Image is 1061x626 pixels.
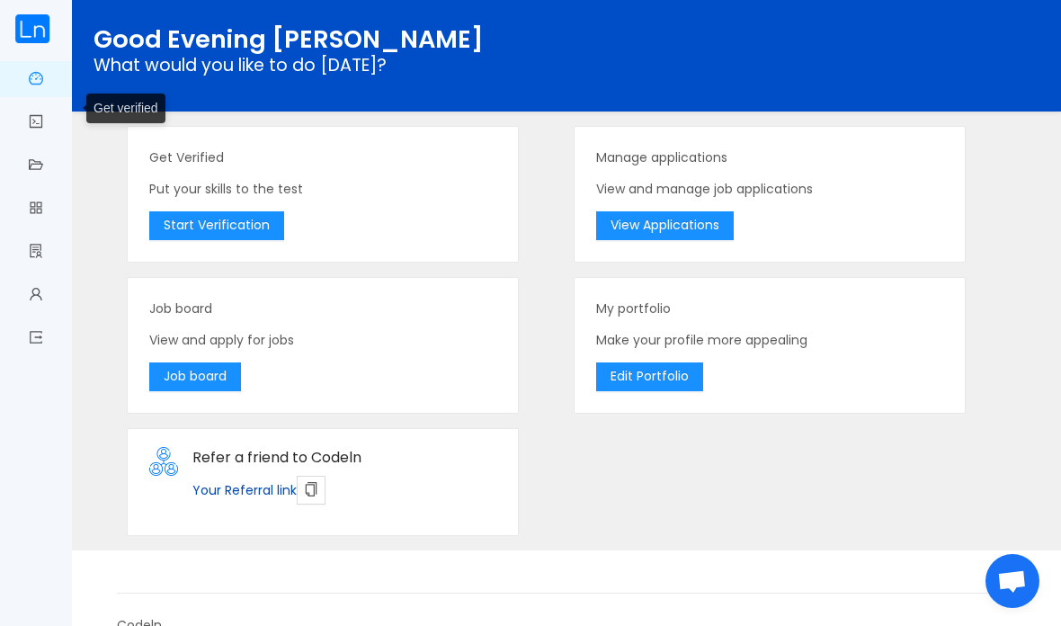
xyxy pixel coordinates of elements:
a: icon: code [29,104,43,142]
p: What would you like to do [DATE]? [94,58,1039,73]
p: Job board [149,300,496,318]
p: Put your skills to the test [149,180,496,199]
p: My portfolio [596,300,943,318]
span: Good Evening [PERSON_NAME] [94,22,484,57]
img: cropped.59e8b842.png [14,14,50,43]
p: Your Referral link [192,476,496,505]
button: View Applications [596,211,734,240]
p: Get Verified [149,148,496,167]
a: icon: solution [29,234,43,272]
a: icon: folder-open [29,148,43,185]
button: icon: copy [297,476,325,505]
a: icon: user [29,277,43,315]
p: View and apply for jobs [149,331,496,350]
a: icon: dashboard [29,61,43,99]
p: View and manage job applications [596,180,943,199]
p: Make your profile more appealing [596,331,943,350]
button: Start Verification [149,211,284,240]
a: icon: appstore [29,191,43,228]
div: Refer a friend to Codeln [192,447,496,469]
img: refer_vsdx9m.png [149,447,178,476]
p: Manage applications [596,148,943,167]
a: Open chat [985,554,1039,608]
button: Edit Portfolio [596,362,703,391]
button: Job board [149,362,241,391]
